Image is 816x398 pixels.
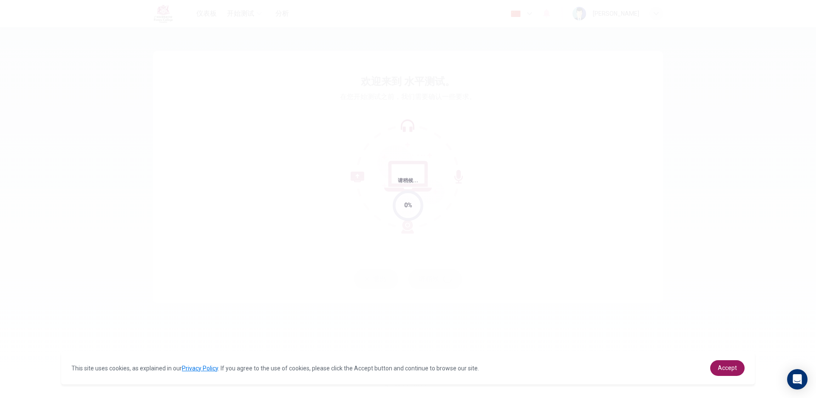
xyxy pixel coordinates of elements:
[398,178,418,183] span: 请稍候...
[718,364,737,371] span: Accept
[404,200,412,210] div: 0%
[61,352,755,384] div: cookieconsent
[182,365,218,372] a: Privacy Policy
[787,369,807,390] div: Open Intercom Messenger
[710,360,745,376] a: dismiss cookie message
[71,365,479,372] span: This site uses cookies, as explained in our . If you agree to the use of cookies, please click th...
